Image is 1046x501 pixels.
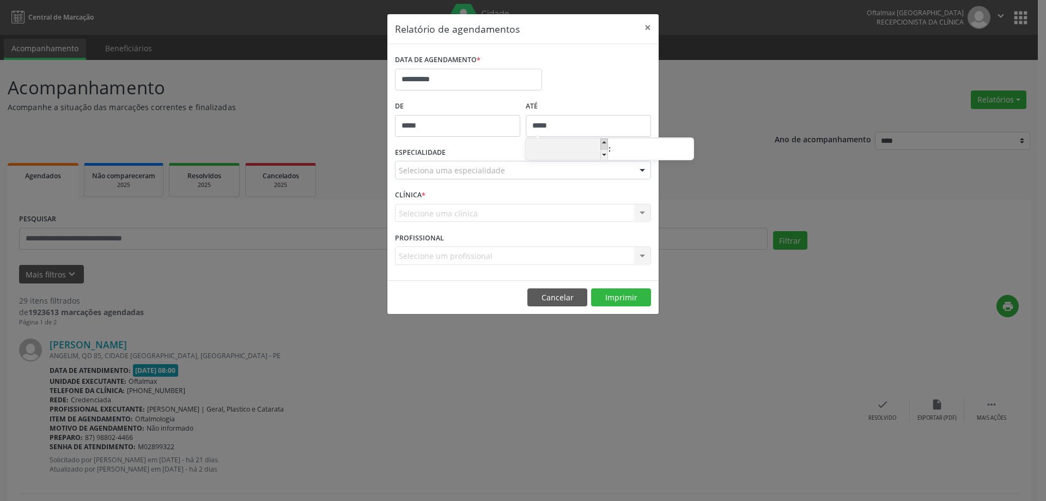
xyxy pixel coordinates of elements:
label: De [395,98,520,115]
button: Imprimir [591,288,651,307]
input: Hour [526,139,608,161]
button: Close [637,14,659,41]
label: ATÉ [526,98,651,115]
label: CLÍNICA [395,187,425,204]
button: Cancelar [527,288,587,307]
input: Minute [611,139,694,161]
label: PROFISSIONAL [395,230,444,246]
span: Seleciona uma especialidade [399,165,505,176]
h5: Relatório de agendamentos [395,22,520,36]
label: DATA DE AGENDAMENTO [395,52,481,69]
span: : [608,138,611,160]
label: ESPECIALIDADE [395,144,446,161]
